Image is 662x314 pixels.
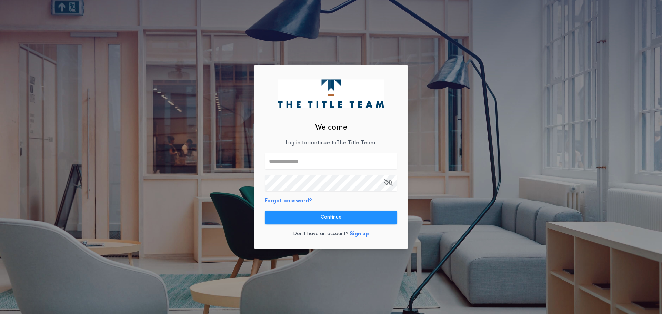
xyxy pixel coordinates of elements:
[350,230,369,238] button: Sign up
[285,139,377,147] p: Log in to continue to The Title Team .
[265,211,397,224] button: Continue
[278,79,384,108] img: logo
[265,197,312,205] button: Forgot password?
[315,122,347,133] h2: Welcome
[293,231,348,237] p: Don't have an account?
